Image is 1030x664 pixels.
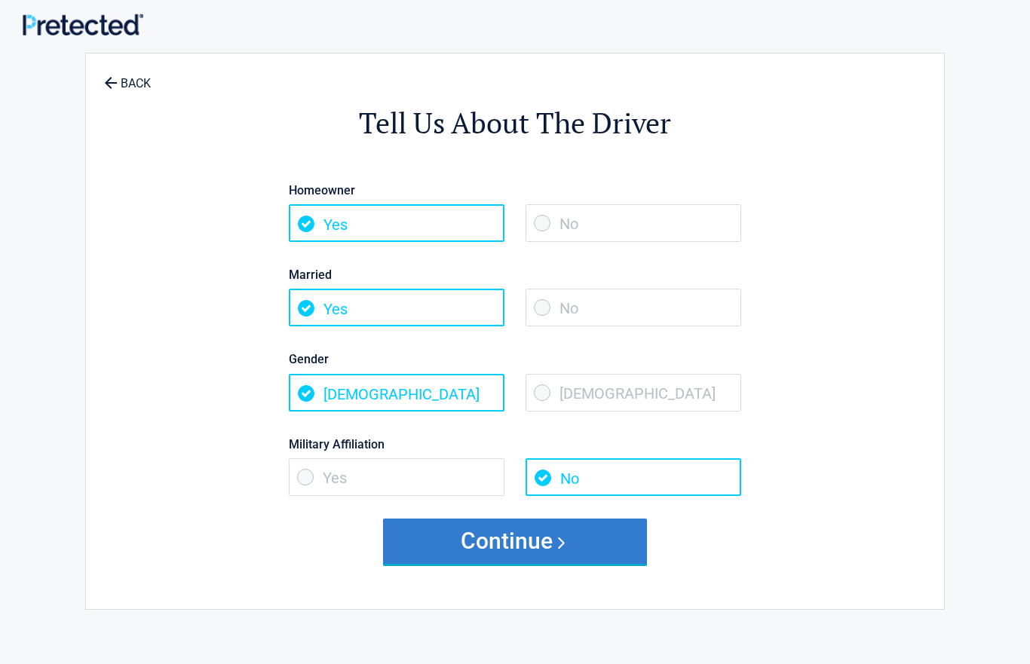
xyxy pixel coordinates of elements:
label: Gender [289,349,741,369]
span: [DEMOGRAPHIC_DATA] [526,374,741,412]
img: Main Logo [23,14,143,35]
span: [DEMOGRAPHIC_DATA] [289,374,504,412]
label: Homeowner [289,180,741,200]
span: No [526,458,741,496]
h2: Tell Us About The Driver [169,104,861,142]
span: Yes [289,458,504,496]
button: Continue [383,519,647,564]
span: No [526,289,741,326]
label: Military Affiliation [289,434,741,454]
span: Yes [289,204,504,242]
span: No [526,204,741,242]
span: Yes [289,289,504,326]
a: BACK [101,63,154,90]
label: Married [289,265,741,285]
